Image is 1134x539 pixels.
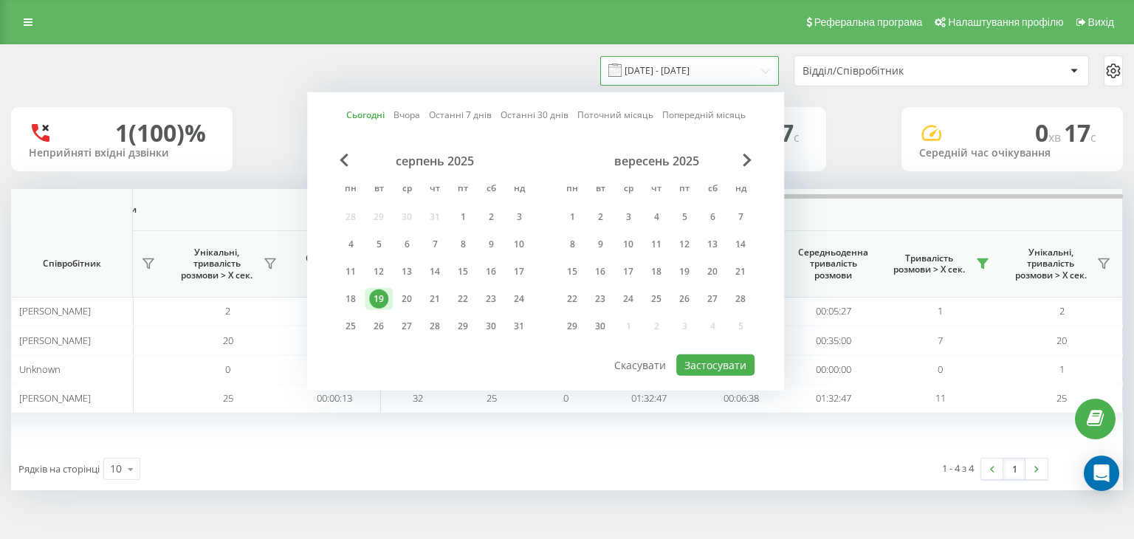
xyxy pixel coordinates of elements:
td: 00:00:00 [289,355,381,384]
div: 10 [619,235,638,254]
span: 0 [1035,117,1064,148]
div: ср 10 вер 2025 р. [614,233,642,255]
div: вт 30 вер 2025 р. [586,315,614,337]
span: 17 [1064,117,1096,148]
div: 14 [731,235,750,254]
div: пн 22 вер 2025 р. [558,288,586,310]
div: 7 [425,235,444,254]
td: 00:06:38 [695,384,787,413]
div: 8 [453,235,472,254]
div: 27 [397,317,416,336]
div: 25 [647,289,666,309]
div: 5 [675,207,694,227]
div: 4 [647,207,666,227]
span: c [794,129,800,145]
td: 00:00:00 [787,355,879,384]
span: Співробітник [24,258,120,269]
div: сб 13 вер 2025 р. [698,233,726,255]
div: сб 16 серп 2025 р. [477,261,505,283]
div: 22 [453,289,472,309]
div: 30 [591,317,610,336]
span: Unknown [19,363,61,376]
span: Тривалість розмови > Х сек. [887,253,972,275]
div: нд 21 вер 2025 р. [726,261,755,283]
div: 22 [563,289,582,309]
div: 12 [369,262,388,281]
div: сб 9 серп 2025 р. [477,233,505,255]
div: 8 [563,235,582,254]
div: вт 19 серп 2025 р. [365,288,393,310]
abbr: п’ятниця [673,179,695,201]
div: пн 15 вер 2025 р. [558,261,586,283]
a: Останні 7 днів [429,108,492,122]
div: вт 23 вер 2025 р. [586,288,614,310]
div: 19 [369,289,388,309]
div: 26 [369,317,388,336]
span: 2 [1059,304,1065,317]
div: сб 6 вер 2025 р. [698,206,726,228]
span: 7 [938,334,943,347]
div: 24 [619,289,638,309]
div: ср 3 вер 2025 р. [614,206,642,228]
div: нд 17 серп 2025 р. [505,261,533,283]
span: 0 [938,363,943,376]
span: 11 [935,391,946,405]
div: 29 [563,317,582,336]
div: пн 1 вер 2025 р. [558,206,586,228]
abbr: четвер [424,179,446,201]
div: Відділ/Співробітник [803,65,979,78]
div: 1 - 4 з 4 [942,461,974,476]
div: сб 20 вер 2025 р. [698,261,726,283]
div: нд 3 серп 2025 р. [505,206,533,228]
abbr: четвер [645,179,667,201]
div: 29 [453,317,472,336]
div: пн 8 вер 2025 р. [558,233,586,255]
div: чт 28 серп 2025 р. [421,315,449,337]
div: 18 [647,262,666,281]
div: 1 [453,207,472,227]
div: 2 [481,207,501,227]
a: Вчора [394,108,420,122]
div: 31 [509,317,529,336]
span: Next Month [743,154,752,167]
div: 2 [591,207,610,227]
div: пн 11 серп 2025 р. [337,261,365,283]
div: вересень 2025 [558,154,755,168]
div: 27 [703,289,722,309]
div: пт 22 серп 2025 р. [449,288,477,310]
abbr: неділя [729,179,752,201]
div: ср 20 серп 2025 р. [393,288,421,310]
abbr: субота [701,179,724,201]
div: ср 24 вер 2025 р. [614,288,642,310]
div: 1 (100)% [115,119,206,147]
span: Середній час очікування [300,253,369,275]
a: Останні 30 днів [501,108,568,122]
abbr: вівторок [368,179,390,201]
span: 1 [938,304,943,317]
span: 2 [225,304,230,317]
span: Реферальна програма [814,16,923,28]
div: ср 6 серп 2025 р. [393,233,421,255]
span: хв [1048,129,1064,145]
div: 28 [731,289,750,309]
span: 25 [487,391,497,405]
div: чт 21 серп 2025 р. [421,288,449,310]
div: пт 19 вер 2025 р. [670,261,698,283]
div: нд 28 вер 2025 р. [726,288,755,310]
div: пн 18 серп 2025 р. [337,288,365,310]
span: [PERSON_NAME] [19,304,91,317]
div: вт 9 вер 2025 р. [586,233,614,255]
a: 1 [1003,459,1025,479]
abbr: понеділок [340,179,362,201]
div: 23 [591,289,610,309]
div: 28 [425,317,444,336]
a: Сьогодні [346,108,385,122]
div: пт 8 серп 2025 р. [449,233,477,255]
td: 00:00:11 [289,297,381,326]
abbr: середа [396,179,418,201]
div: чт 25 вер 2025 р. [642,288,670,310]
div: 16 [591,262,610,281]
span: Середньоденна тривалість розмови [798,247,868,281]
div: 17 [619,262,638,281]
div: чт 11 вер 2025 р. [642,233,670,255]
